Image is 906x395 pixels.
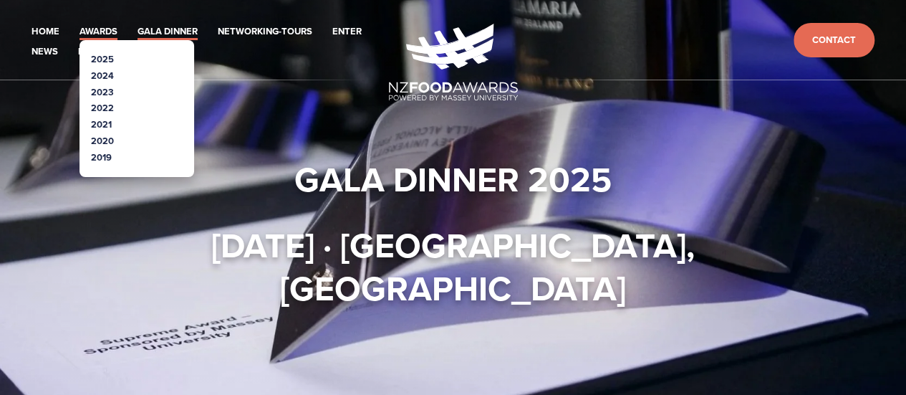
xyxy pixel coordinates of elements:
a: 2019 [91,151,112,164]
a: Networking-Tours [218,24,312,40]
a: 2023 [91,85,114,99]
a: Gala Dinner [138,24,198,40]
a: 2024 [91,69,114,82]
strong: [DATE] · [GEOGRAPHIC_DATA], [GEOGRAPHIC_DATA] [211,220,703,313]
a: 2022 [91,101,114,115]
a: News [32,44,58,60]
h1: Gala Dinner 2025 [46,158,860,201]
a: 2021 [91,118,112,131]
a: Awards [79,24,117,40]
a: Partners [78,44,125,60]
a: Home [32,24,59,40]
a: 2020 [91,134,114,148]
a: Enter [332,24,362,40]
a: Contact [794,23,874,58]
